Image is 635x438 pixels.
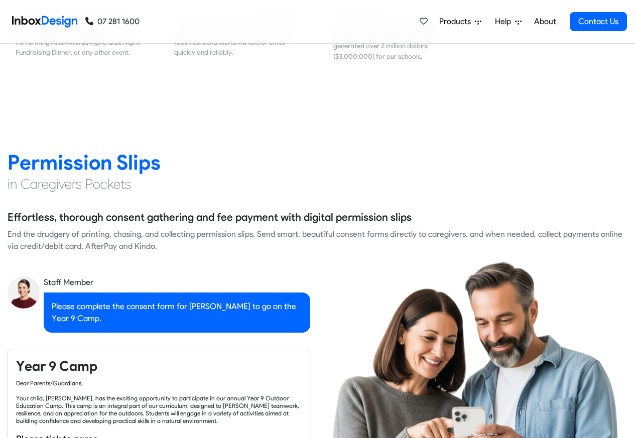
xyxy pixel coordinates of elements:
[44,293,310,333] div: Please complete the consent form for [PERSON_NAME] to go on the Year 9 Camp.
[495,16,515,28] span: Help
[435,12,485,32] a: Products
[44,276,310,288] div: Staff Member
[8,150,627,175] h2: Permission Slips
[8,228,627,252] div: End the drudgery of printing, chasing, and collecting permission slips. Send smart, beautiful con...
[85,16,140,28] a: 07 281 1600
[8,175,627,193] h4: in Caregivers Pockets
[439,16,475,28] span: Products
[570,12,627,31] a: Contact Us
[16,357,302,375] h4: Year 9 Camp
[8,276,40,309] img: staff_avatar.png
[491,12,526,32] a: Help
[531,12,559,32] a: About
[8,210,412,225] h5: Effortless, thorough consent gathering and fee payment with digital permission slips
[16,379,302,424] div: Dear Parents/Guardians, Your child, [PERSON_NAME], has the exciting opportunity to participate in...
